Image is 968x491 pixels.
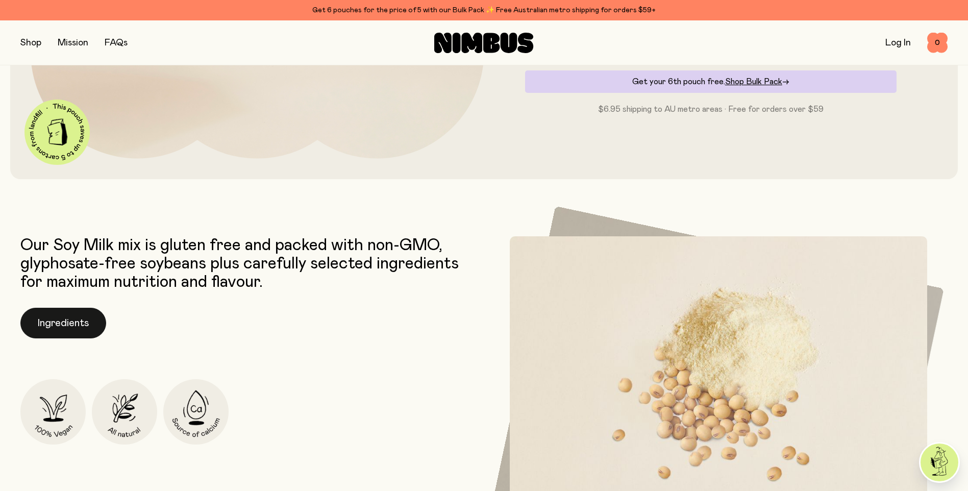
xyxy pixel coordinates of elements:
[525,103,897,115] p: $6.95 shipping to AU metro areas · Free for orders over $59
[927,33,948,53] button: 0
[105,38,128,47] a: FAQs
[20,308,106,338] button: Ingredients
[20,236,479,291] p: Our Soy Milk mix is gluten free and packed with non-GMO, glyphosate-free soybeans plus carefully ...
[525,70,897,93] div: Get your 6th pouch free.
[20,4,948,16] div: Get 6 pouches for the price of 5 with our Bulk Pack ✨ Free Australian metro shipping for orders $59+
[885,38,911,47] a: Log In
[58,38,88,47] a: Mission
[725,78,789,86] a: Shop Bulk Pack→
[725,78,782,86] span: Shop Bulk Pack
[921,444,958,481] img: agent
